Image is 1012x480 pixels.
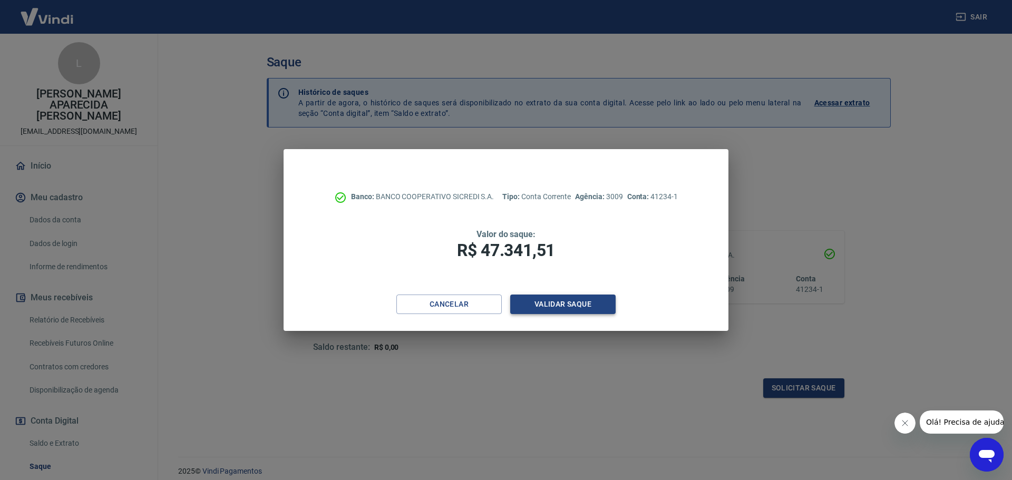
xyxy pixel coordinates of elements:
iframe: Botão para abrir a janela de mensagens [970,438,1004,472]
p: Conta Corrente [502,191,571,202]
span: R$ 47.341,51 [457,240,555,260]
iframe: Mensagem da empresa [920,410,1004,434]
span: Agência: [575,192,606,201]
p: 3009 [575,191,622,202]
button: Cancelar [396,295,502,314]
button: Validar saque [510,295,616,314]
span: Olá! Precisa de ajuda? [6,7,89,16]
span: Valor do saque: [476,229,536,239]
span: Conta: [627,192,651,201]
span: Banco: [351,192,376,201]
iframe: Fechar mensagem [894,413,916,434]
p: 41234-1 [627,191,678,202]
p: BANCO COOPERATIVO SICREDI S.A. [351,191,494,202]
span: Tipo: [502,192,521,201]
